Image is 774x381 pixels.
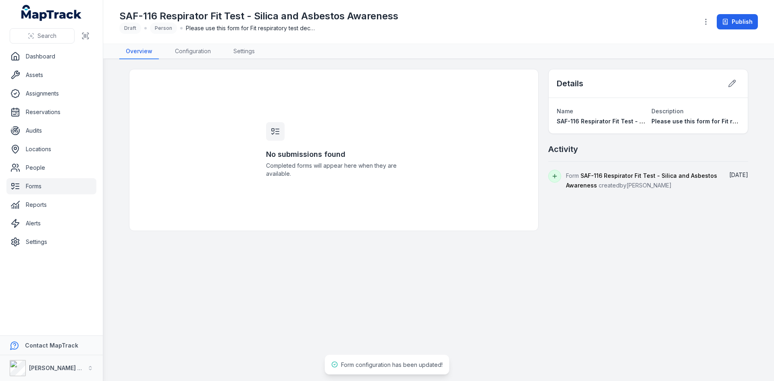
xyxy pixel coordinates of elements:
a: Audits [6,123,96,139]
span: [DATE] [729,171,748,178]
a: Settings [6,234,96,250]
span: SAF-116 Respirator Fit Test - Silica and Asbestos Awareness [566,172,717,189]
span: Search [37,32,56,40]
a: Assignments [6,85,96,102]
a: Reports [6,197,96,213]
time: 9/9/2025, 4:34:16 PM [729,171,748,178]
button: Publish [717,14,758,29]
a: Reservations [6,104,96,120]
div: Person [150,23,177,34]
h1: SAF-116 Respirator Fit Test - Silica and Asbestos Awareness [119,10,398,23]
span: Form created by [PERSON_NAME] [566,172,717,189]
strong: Contact MapTrack [25,342,78,349]
span: Please use this form for Fit respiratory test declaration [186,24,315,32]
span: Completed forms will appear here when they are available. [266,162,402,178]
h3: No submissions found [266,149,402,160]
h2: Details [557,78,583,89]
a: Alerts [6,215,96,231]
strong: [PERSON_NAME] Group [29,364,95,371]
a: Assets [6,67,96,83]
a: Dashboard [6,48,96,65]
div: Draft [119,23,141,34]
span: Form configuration has been updated! [341,361,443,368]
span: SAF-116 Respirator Fit Test - Silica and Asbestos Awareness [557,118,729,125]
a: Overview [119,44,159,59]
span: Name [557,108,573,115]
a: Configuration [169,44,217,59]
h2: Activity [548,144,578,155]
a: Settings [227,44,261,59]
a: People [6,160,96,176]
span: Description [651,108,684,115]
button: Search [10,28,75,44]
a: MapTrack [21,5,82,21]
a: Locations [6,141,96,157]
a: Forms [6,178,96,194]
